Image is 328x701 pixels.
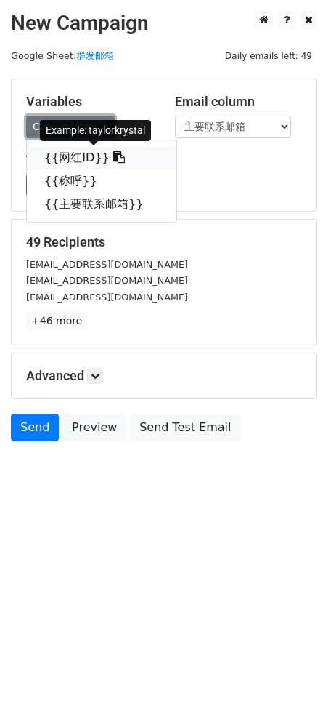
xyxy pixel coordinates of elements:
[26,94,153,110] h5: Variables
[11,414,59,441] a: Send
[26,292,188,303] small: [EMAIL_ADDRESS][DOMAIN_NAME]
[27,193,176,216] a: {{主要联系邮箱}}
[255,631,328,701] iframe: Chat Widget
[27,169,176,193] a: {{称呼}}
[40,120,151,141] div: Example: taylorkrystal
[26,312,87,330] a: +46 more
[11,11,317,36] h2: New Campaign
[130,414,240,441] a: Send Test Email
[26,275,188,286] small: [EMAIL_ADDRESS][DOMAIN_NAME]
[26,234,302,250] h5: 49 Recipients
[62,414,126,441] a: Preview
[76,50,114,61] a: 群发邮箱
[27,146,176,169] a: {{网红ID}}
[26,368,302,384] h5: Advanced
[26,259,188,270] small: [EMAIL_ADDRESS][DOMAIN_NAME]
[220,48,317,64] span: Daily emails left: 49
[11,50,114,61] small: Google Sheet:
[220,50,317,61] a: Daily emails left: 49
[175,94,302,110] h5: Email column
[26,116,115,138] a: Copy/paste...
[255,631,328,701] div: 聊天小组件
